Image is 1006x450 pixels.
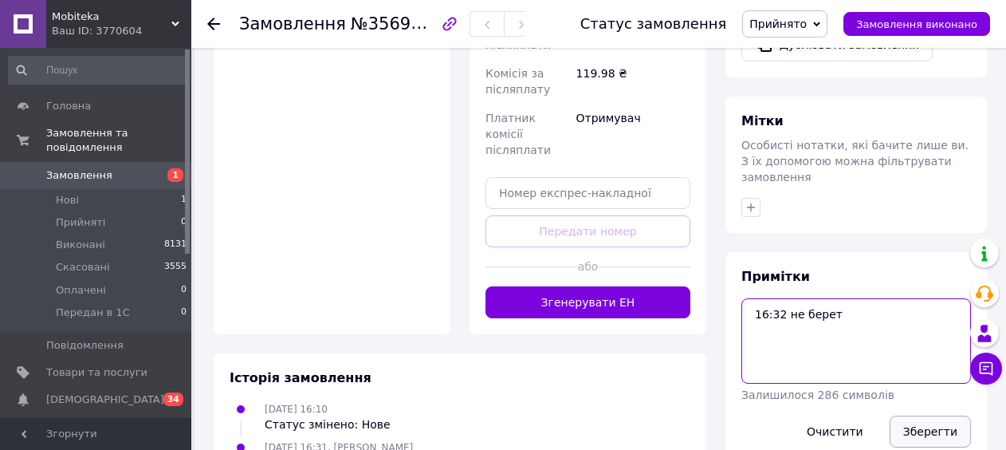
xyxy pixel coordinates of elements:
span: Mobiteka [52,10,171,24]
div: Статус замовлення [580,16,727,32]
span: Платник комісії післяплати [485,112,551,156]
span: Особисті нотатки, які бачите лише ви. З їх допомогою можна фільтрувати замовлення [741,139,969,184]
span: Виконані [56,238,105,252]
span: №356904087 [351,14,464,34]
span: Замовлення [46,168,112,183]
span: Товари та послуги [46,365,147,380]
button: Замовлення виконано [843,12,990,36]
span: Мітки [741,113,784,128]
span: Прийнято [749,18,807,30]
div: Статус змінено: Нове [265,416,391,432]
span: [DEMOGRAPHIC_DATA] [46,393,164,407]
span: Комісія за післяплату [485,67,550,96]
span: Замовлення та повідомлення [46,126,191,155]
button: Чат з покупцем [970,353,1002,385]
span: 0 [181,215,187,230]
span: Примітки [741,269,810,284]
span: 34 [163,393,183,406]
span: або [578,259,599,274]
span: Передан в 1С [56,306,130,320]
span: Скасовані [56,260,110,274]
span: 1 [181,193,187,207]
span: Замовлення виконано [856,18,977,30]
span: Прийняті [56,215,105,230]
input: Номер експрес-накладної [485,177,690,209]
span: [DATE] 16:10 [265,404,328,415]
div: Отримувач [573,104,694,164]
span: Сума післяплати [485,22,551,51]
input: Пошук [8,56,188,85]
button: Зберегти [890,416,971,448]
span: Повідомлення [46,338,124,353]
div: Повернутися назад [207,16,220,32]
span: 3555 [164,260,187,274]
button: Згенерувати ЕН [485,286,690,318]
span: Оплачені [56,283,106,298]
span: 8131 [164,238,187,252]
span: 0 [181,283,187,298]
div: Ваш ID: 3770604 [52,24,191,38]
textarea: 16:32 не берет [741,298,971,383]
span: Замовлення [239,14,346,34]
span: Залишилося 286 символів [741,389,894,401]
button: Очистити [793,416,877,448]
span: Головна [46,99,91,113]
span: 0 [181,306,187,320]
span: 1 [167,168,183,182]
span: Нові [56,193,79,207]
span: Історія замовлення [230,370,371,385]
div: 119.98 ₴ [573,59,694,104]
